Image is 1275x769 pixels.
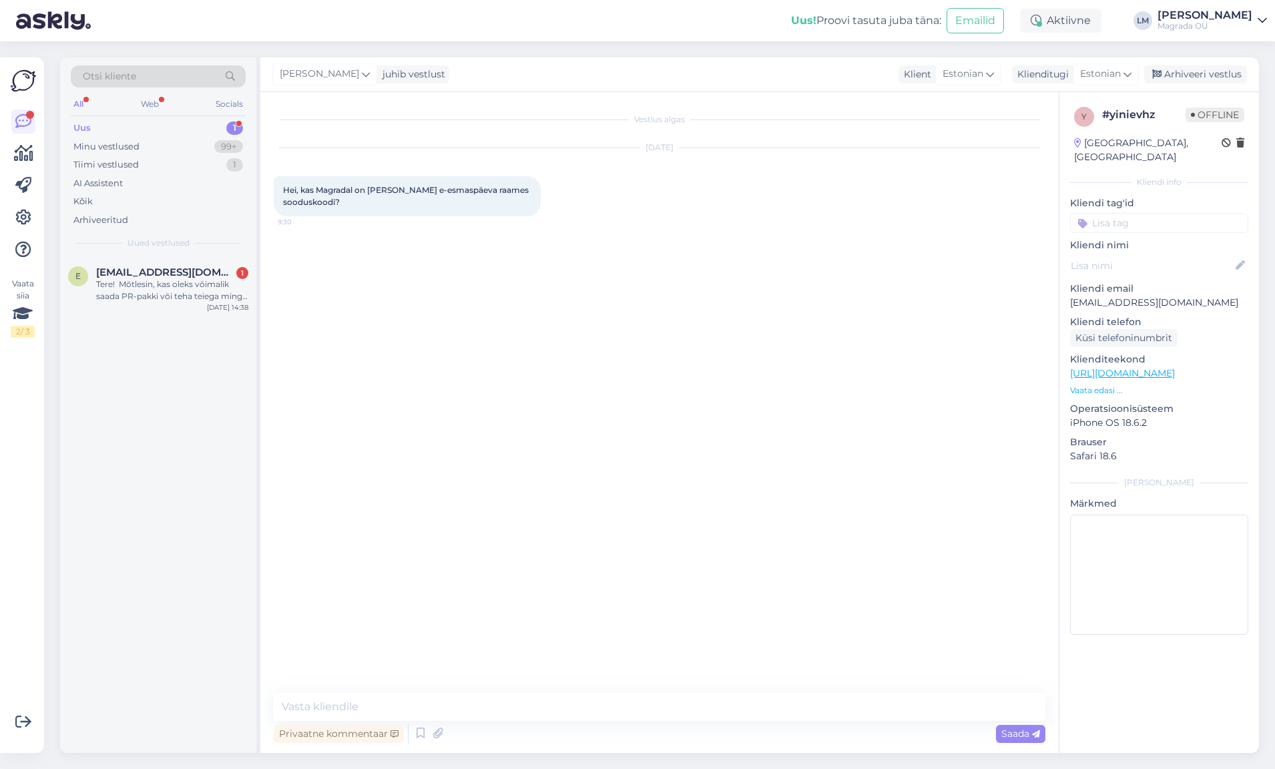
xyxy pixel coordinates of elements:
[1070,315,1248,329] p: Kliendi telefon
[96,266,235,278] span: emmalysiim7@gmail.com
[73,121,91,135] div: Uus
[11,278,35,338] div: Vaata siia
[138,95,162,113] div: Web
[214,140,243,154] div: 99+
[1070,497,1248,511] p: Märkmed
[899,67,931,81] div: Klient
[73,177,123,190] div: AI Assistent
[1020,9,1101,33] div: Aktiivne
[791,13,941,29] div: Proovi tasuta juba täna:
[73,214,128,227] div: Arhiveeritud
[1080,67,1121,81] span: Estonian
[73,140,140,154] div: Minu vestlused
[947,8,1004,33] button: Emailid
[1070,213,1248,233] input: Lisa tag
[1070,402,1248,416] p: Operatsioonisüsteem
[1070,435,1248,449] p: Brauser
[1070,477,1248,489] div: [PERSON_NAME]
[71,95,86,113] div: All
[11,326,35,338] div: 2 / 3
[1070,352,1248,366] p: Klienditeekond
[226,158,243,172] div: 1
[1158,10,1267,31] a: [PERSON_NAME]Magrada OÜ
[1070,367,1175,379] a: [URL][DOMAIN_NAME]
[791,14,816,27] b: Uus!
[226,121,243,135] div: 1
[1070,176,1248,188] div: Kliendi info
[73,195,93,208] div: Kõik
[1070,449,1248,463] p: Safari 18.6
[1070,296,1248,310] p: [EMAIL_ADDRESS][DOMAIN_NAME]
[1158,10,1252,21] div: [PERSON_NAME]
[274,113,1045,125] div: Vestlus algas
[1070,238,1248,252] p: Kliendi nimi
[283,185,531,207] span: Hei, kas Magradal on [PERSON_NAME] e-esmaspäeva raames sooduskoodi?
[1186,107,1244,122] span: Offline
[377,67,445,81] div: juhib vestlust
[96,278,248,302] div: Tere! Mõtlesin, kas oleks võimalik saada PR-pakki või teha teiega mingi minikoostööd. [PERSON_NAM...
[943,67,983,81] span: Estonian
[1012,67,1069,81] div: Klienditugi
[1001,728,1040,740] span: Saada
[73,158,139,172] div: Tiimi vestlused
[1071,258,1233,273] input: Lisa nimi
[274,142,1045,154] div: [DATE]
[1070,384,1248,397] p: Vaata edasi ...
[1070,416,1248,430] p: iPhone OS 18.6.2
[213,95,246,113] div: Socials
[236,267,248,279] div: 1
[1070,282,1248,296] p: Kliendi email
[1158,21,1252,31] div: Magrada OÜ
[278,217,328,227] span: 9:30
[1074,136,1222,164] div: [GEOGRAPHIC_DATA], [GEOGRAPHIC_DATA]
[127,237,190,249] span: Uued vestlused
[1070,329,1178,347] div: Küsi telefoninumbrit
[1070,196,1248,210] p: Kliendi tag'id
[1144,65,1247,83] div: Arhiveeri vestlus
[83,69,136,83] span: Otsi kliente
[1081,111,1087,121] span: y
[75,271,81,281] span: e
[11,68,36,93] img: Askly Logo
[1102,107,1186,123] div: # yinievhz
[207,302,248,312] div: [DATE] 14:38
[1133,11,1152,30] div: LM
[274,725,404,743] div: Privaatne kommentaar
[280,67,359,81] span: [PERSON_NAME]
